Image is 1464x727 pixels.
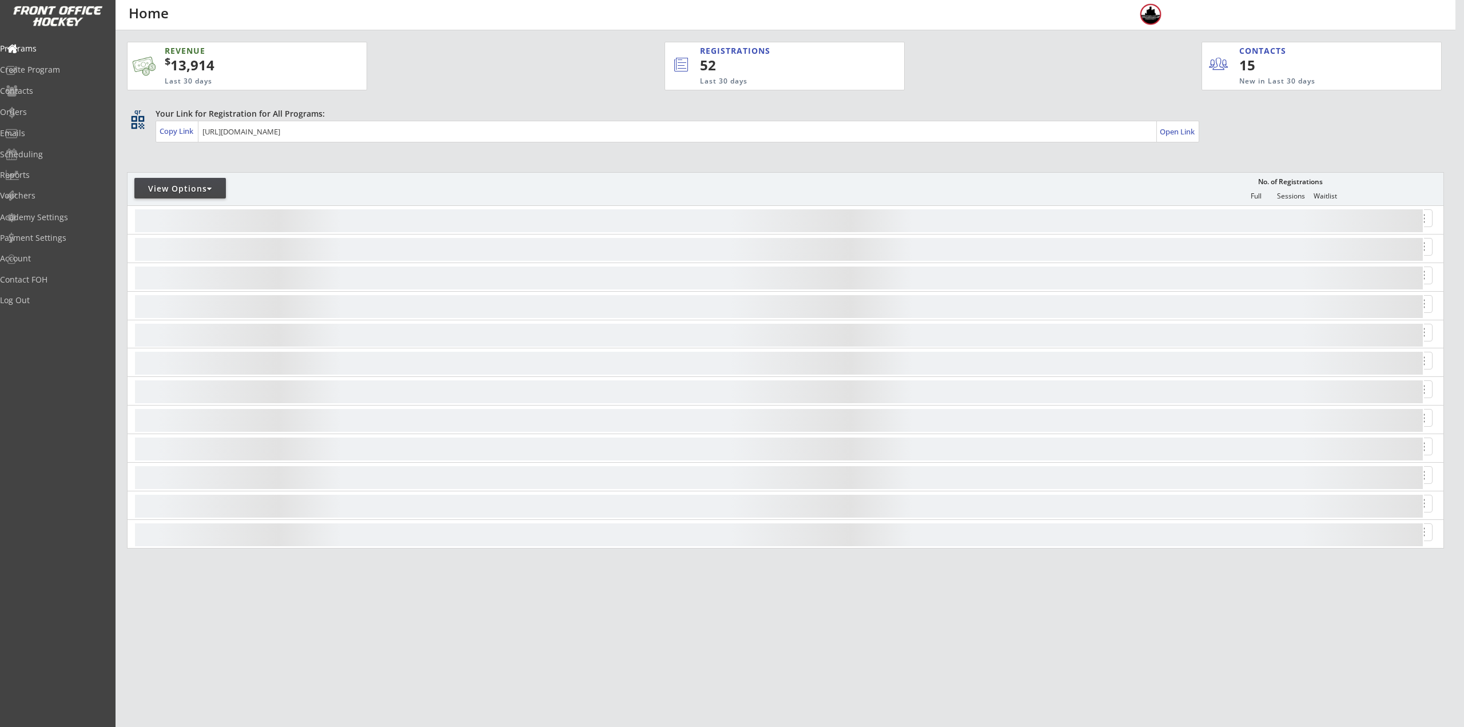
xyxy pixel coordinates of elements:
div: 52 [700,55,866,75]
div: REGISTRATIONS [700,45,851,57]
div: Copy Link [160,126,196,136]
div: Last 30 days [700,77,857,86]
a: Open Link [1160,124,1196,140]
div: Sessions [1274,192,1308,200]
div: No. of Registrations [1255,178,1326,186]
div: Open Link [1160,127,1196,137]
div: Your Link for Registration for All Programs: [156,108,1409,120]
div: 13,914 [165,55,331,75]
div: REVENUE [165,45,311,57]
div: 15 [1239,55,1310,75]
sup: $ [165,54,170,68]
div: CONTACTS [1239,45,1291,57]
div: Last 30 days [165,77,311,86]
div: Full [1239,192,1273,200]
div: qr [130,108,144,116]
button: qr_code [129,114,146,131]
div: New in Last 30 days [1239,77,1388,86]
div: Waitlist [1308,192,1342,200]
div: View Options [134,183,226,194]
